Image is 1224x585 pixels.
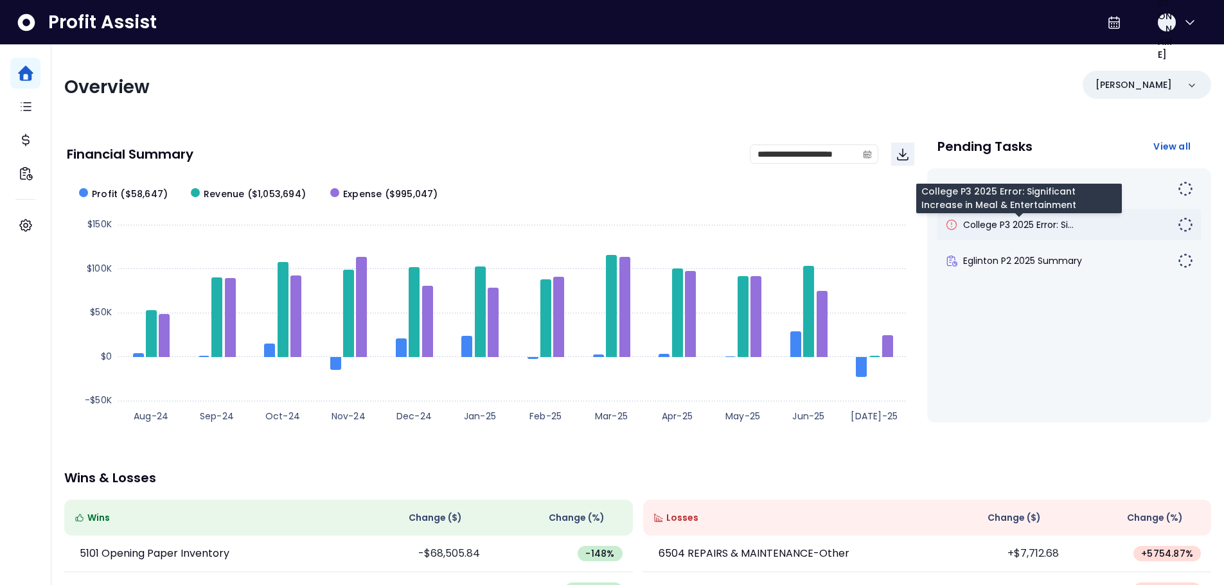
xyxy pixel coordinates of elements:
[134,410,168,423] text: Aug-24
[87,511,110,525] span: Wins
[200,410,234,423] text: Sep-24
[963,218,1074,231] span: College P3 2025 Error: Si...
[595,410,628,423] text: Mar-25
[988,511,1041,525] span: Change ( $ )
[409,511,462,525] span: Change ( $ )
[1178,181,1193,196] img: Not yet Started
[1141,547,1193,560] span: + 5754.87 %
[204,188,306,201] span: Revenue ($1,053,694)
[549,511,605,525] span: Change (%)
[101,350,112,363] text: $0
[64,471,1211,484] p: Wins & Losses
[396,410,432,423] text: Dec-24
[87,218,112,231] text: $150K
[927,536,1069,572] td: +$7,712.68
[529,410,562,423] text: Feb-25
[851,410,898,423] text: [DATE]-25
[92,188,168,201] span: Profit ($58,647)
[666,511,698,525] span: Losses
[343,188,438,201] span: Expense ($995,047)
[348,536,490,572] td: -$68,505.84
[265,410,300,423] text: Oct-24
[891,143,914,166] button: Download
[659,546,849,561] p: 6504 REPAIRS & MAINTENANCE-Other
[1178,253,1193,268] img: Not yet Started
[662,410,693,423] text: Apr-25
[792,410,824,423] text: Jun-25
[963,182,1119,195] span: [PERSON_NAME] P4 2025 Summary
[80,546,229,561] p: 5101 Opening Paper Inventory
[937,140,1033,153] p: Pending Tasks
[48,11,157,34] span: Profit Assist
[963,254,1082,267] span: Eglinton P2 2025 Summary
[725,410,760,423] text: May-25
[87,262,112,275] text: $100K
[1178,217,1193,232] img: Not yet Started
[585,547,614,560] span: -148 %
[1127,511,1183,525] span: Change (%)
[332,410,366,423] text: Nov-24
[1153,140,1191,153] span: View all
[1143,135,1201,158] button: View all
[67,148,193,161] p: Financial Summary
[85,394,112,406] text: -$50K
[64,74,150,100] span: Overview
[90,306,112,319] text: $50K
[863,150,872,159] svg: calendar
[1095,78,1172,92] p: [PERSON_NAME]
[464,410,496,423] text: Jan-25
